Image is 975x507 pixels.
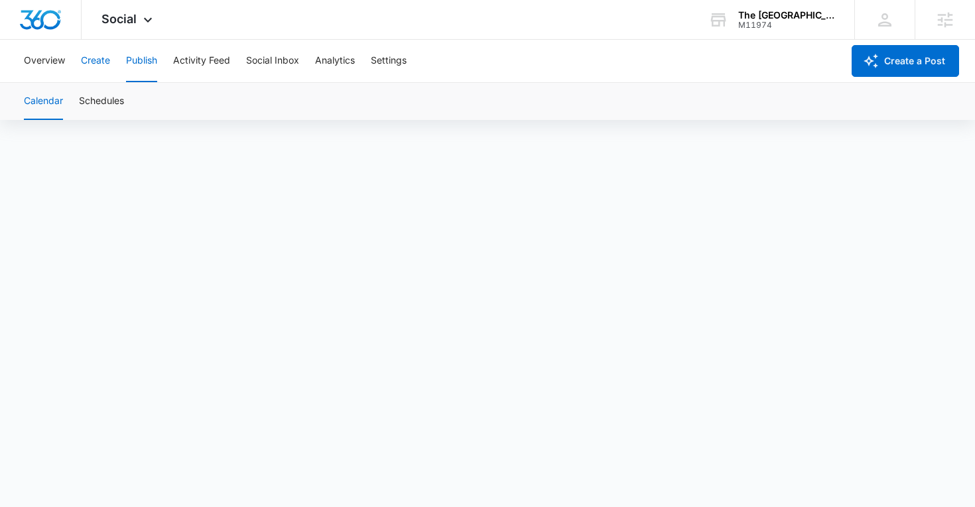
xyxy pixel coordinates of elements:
button: Create a Post [852,45,959,77]
button: Calendar [24,83,63,120]
button: Social Inbox [246,40,299,82]
button: Analytics [315,40,355,82]
button: Schedules [79,83,124,120]
div: account name [738,10,835,21]
button: Settings [371,40,407,82]
button: Publish [126,40,157,82]
span: Social [101,12,137,26]
button: Activity Feed [173,40,230,82]
button: Create [81,40,110,82]
div: account id [738,21,835,30]
button: Overview [24,40,65,82]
